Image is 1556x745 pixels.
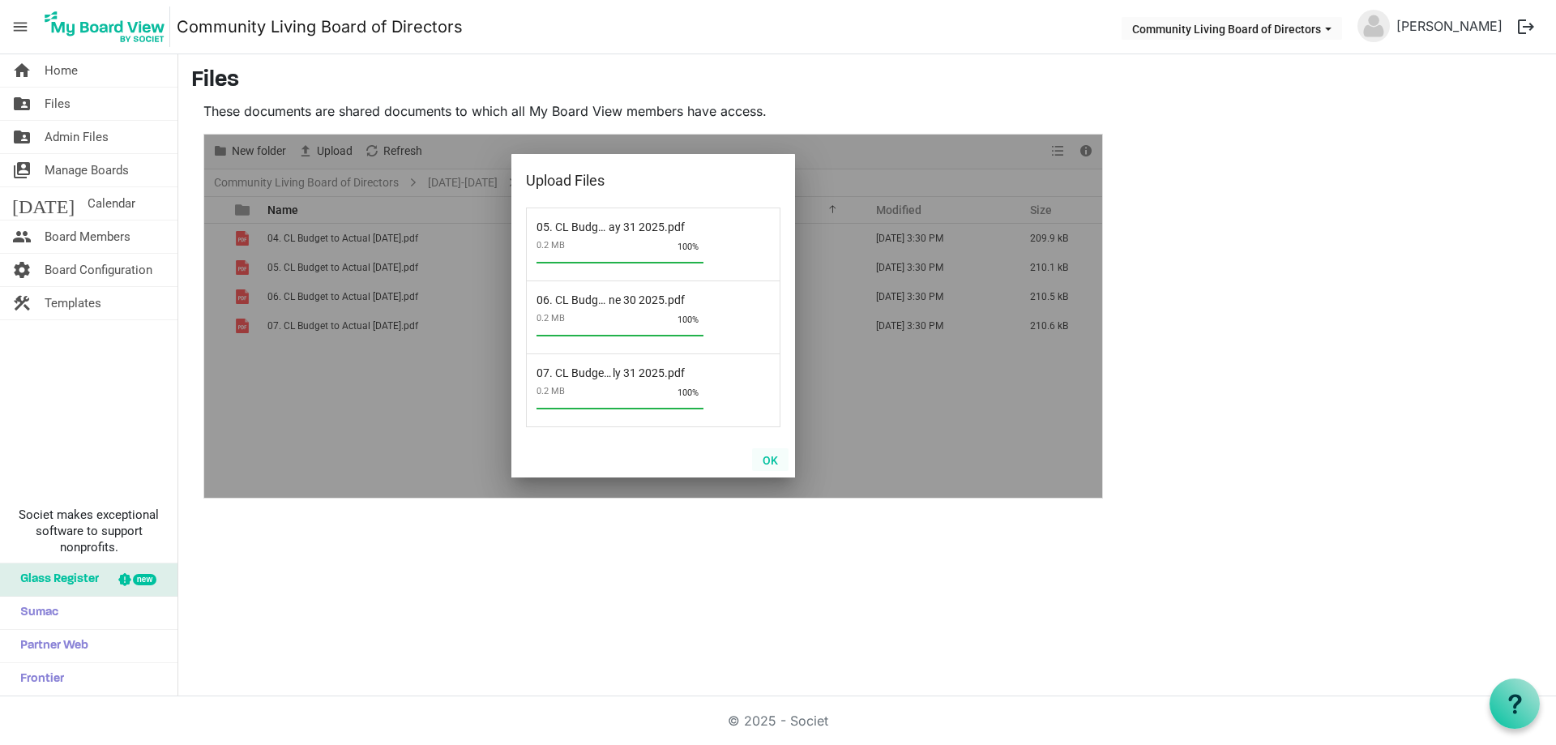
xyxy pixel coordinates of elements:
[45,121,109,153] span: Admin Files
[12,154,32,186] span: switch_account
[12,187,75,220] span: [DATE]
[12,221,32,253] span: people
[45,254,152,286] span: Board Configuration
[5,11,36,42] span: menu
[45,54,78,87] span: Home
[678,387,699,398] span: 100%
[45,154,129,186] span: Manage Boards
[88,187,135,220] span: Calendar
[536,211,665,233] span: 05. CL Budget to Actual May 31 2025.pdf
[177,11,463,43] a: Community Living Board of Directors
[536,233,707,257] span: 0.2 MB
[1390,10,1509,42] a: [PERSON_NAME]
[40,6,177,47] a: My Board View Logo
[203,101,1103,121] p: These documents are shared documents to which all My Board View members have access.
[45,287,101,319] span: Templates
[678,242,699,252] span: 100%
[133,574,156,585] div: new
[12,630,88,662] span: Partner Web
[526,169,729,193] div: Upload Files
[1122,17,1342,40] button: Community Living Board of Directors dropdownbutton
[12,121,32,153] span: folder_shared
[1357,10,1390,42] img: no-profile-picture.svg
[1509,10,1543,44] button: logout
[12,563,99,596] span: Glass Register
[728,713,828,729] a: © 2025 - Societ
[536,284,665,306] span: 06. CL Budget to Actual June 30 2025.pdf
[12,597,58,629] span: Sumac
[45,88,71,120] span: Files
[536,306,707,330] span: 0.2 MB
[678,315,699,325] span: 100%
[12,254,32,286] span: settings
[536,357,665,379] span: 07. CL Budget to Actual July 31 2025.pdf
[12,54,32,87] span: home
[45,221,130,253] span: Board Members
[40,6,170,47] img: My Board View Logo
[752,448,789,471] button: OK
[12,88,32,120] span: folder_shared
[536,379,707,403] span: 0.2 MB
[7,507,170,555] span: Societ makes exceptional software to support nonprofits.
[12,663,64,696] span: Frontier
[191,67,1543,95] h3: Files
[12,287,32,319] span: construction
